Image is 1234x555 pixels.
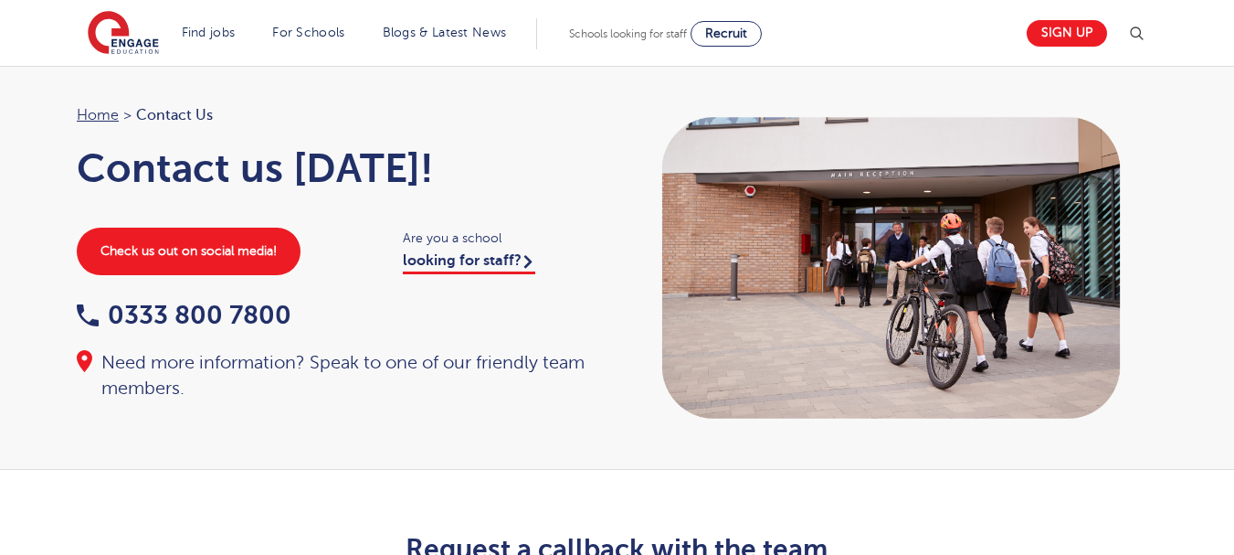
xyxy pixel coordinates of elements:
a: Find jobs [182,26,236,39]
h1: Contact us [DATE]! [77,145,599,191]
a: For Schools [272,26,344,39]
span: Schools looking for staff [569,27,687,40]
a: Home [77,107,119,123]
span: Recruit [705,27,747,40]
nav: breadcrumb [77,103,599,127]
a: Recruit [691,21,762,47]
a: 0333 800 7800 [77,301,291,329]
a: Blogs & Latest News [383,26,507,39]
a: Sign up [1027,20,1107,47]
div: Need more information? Speak to one of our friendly team members. [77,350,599,401]
span: > [123,107,132,123]
img: Engage Education [88,11,159,57]
a: looking for staff? [403,252,535,274]
a: Check us out on social media! [77,228,301,275]
span: Are you a school [403,228,599,249]
span: Contact Us [136,103,213,127]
